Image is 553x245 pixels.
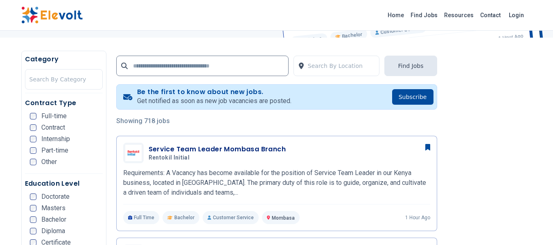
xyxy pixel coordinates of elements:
[30,124,36,131] input: Contract
[30,113,36,119] input: Full-time
[21,7,83,24] img: Elevolt
[405,214,430,221] p: 1 hour ago
[25,98,103,108] h5: Contract Type
[137,88,291,96] h4: Be the first to know about new jobs.
[116,116,437,126] p: Showing 718 jobs
[30,147,36,154] input: Part-time
[30,228,36,234] input: Diploma
[41,193,70,200] span: Doctorate
[125,145,142,161] img: Rentokil Initial
[149,154,190,162] span: Rentokil Initial
[504,7,529,23] a: Login
[41,113,67,119] span: Full-time
[407,9,441,22] a: Find Jobs
[41,136,70,142] span: Internship
[25,54,103,64] h5: Category
[392,89,433,105] button: Subscribe
[30,136,36,142] input: Internship
[123,143,430,224] a: Rentokil InitialService Team Leader Mombasa BranchRentokil InitialRequirements: A Vacancy has bec...
[203,211,259,224] p: Customer Service
[30,216,36,223] input: Bachelor
[41,228,65,234] span: Diploma
[41,216,66,223] span: Bachelor
[477,9,504,22] a: Contact
[41,147,68,154] span: Part-time
[41,159,57,165] span: Other
[272,215,295,221] span: Mombasa
[41,124,65,131] span: Contract
[137,96,291,106] p: Get notified as soon as new job vacancies are posted.
[174,214,194,221] span: Bachelor
[30,205,36,211] input: Masters
[384,56,437,76] button: Find Jobs
[30,193,36,200] input: Doctorate
[123,168,430,198] p: Requirements: A Vacancy has become available for the position of Service Team Leader in our Kenya...
[30,159,36,165] input: Other
[123,211,160,224] p: Full Time
[41,205,65,211] span: Masters
[384,9,407,22] a: Home
[149,144,286,154] h3: Service Team Leader Mombasa Branch
[25,179,103,189] h5: Education Level
[441,9,477,22] a: Resources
